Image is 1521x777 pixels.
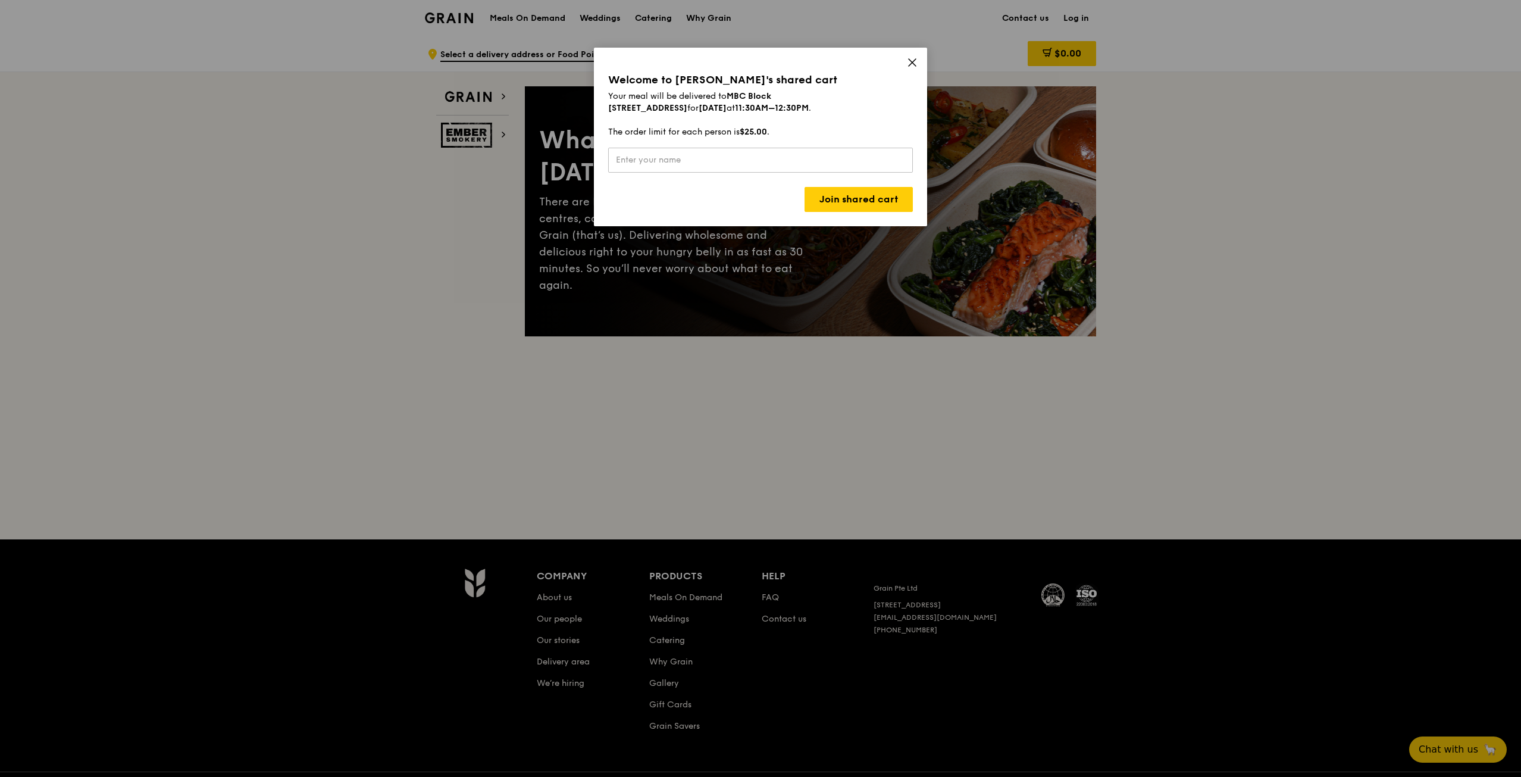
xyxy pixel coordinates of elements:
[608,91,913,138] div: Your meal will be delivered to for at . The order limit for each person is .
[699,103,727,113] strong: [DATE]
[805,187,913,212] a: Join shared cart
[608,148,913,173] input: Enter your name
[608,71,913,88] div: Welcome to [PERSON_NAME]'s shared cart
[740,127,767,137] strong: $25.00
[735,103,809,113] strong: 11:30AM–12:30PM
